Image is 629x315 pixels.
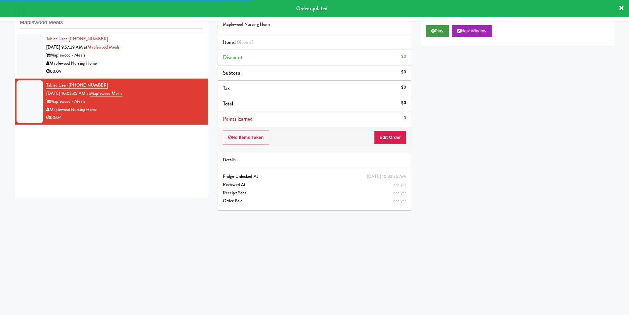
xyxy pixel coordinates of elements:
span: · [PHONE_NUMBER] [67,82,108,88]
div: $0 [401,68,406,76]
span: Points Earned [223,115,253,123]
div: Order Paid [223,197,406,205]
input: Search vision orders [20,17,203,29]
span: [DATE] 10:02:35 AM at [46,90,90,97]
span: not yet [393,190,406,196]
span: Discount [223,54,243,61]
span: Items [223,38,253,46]
div: Maplewood Nursing Home [46,59,203,68]
span: not yet [393,198,406,204]
a: Maplewood Meals [90,90,122,97]
h5: Maplewood Nursing Home [223,22,406,27]
a: Tablet User· [PHONE_NUMBER] [46,82,108,89]
div: $0 [401,99,406,107]
div: Details [223,156,406,164]
span: Subtotal [223,69,242,77]
a: Maplewood Meals [87,44,120,50]
li: Tablet User· [PHONE_NUMBER][DATE] 10:02:35 AM atMaplewood MealsMaplewood - MealsMaplewood Nursing... [15,79,208,125]
button: New Window [452,25,492,37]
div: $0 [401,53,406,61]
div: Maplewood - Meals [46,98,203,106]
div: [DATE] 10:02:35 AM [367,173,406,181]
li: Tablet User· [PHONE_NUMBER][DATE] 9:57:29 AM atMaplewood MealsMaplewood - MealsMaplewood Nursing ... [15,32,208,79]
span: (0 ) [235,38,253,46]
div: Maplewood - Meals [46,51,203,59]
span: [DATE] 9:57:29 AM at [46,44,87,50]
div: Receipt Sent [223,189,406,197]
div: 00:04 [46,114,203,122]
div: Maplewood Nursing Home [46,106,203,114]
span: Order updated [296,5,328,12]
button: Edit Order [374,131,406,144]
span: Tax [223,84,230,92]
span: · [PHONE_NUMBER] [67,36,108,42]
button: Play [426,25,449,37]
button: No Items Taken [223,131,269,144]
div: 00:09 [46,67,203,76]
div: 0 [403,114,406,122]
a: Tablet User· [PHONE_NUMBER] [46,36,108,42]
span: Total [223,100,233,107]
div: Reviewed At [223,181,406,189]
div: Fridge Unlocked At [223,173,406,181]
ng-pluralize: items [240,38,252,46]
div: $0 [401,83,406,92]
span: not yet [393,181,406,188]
